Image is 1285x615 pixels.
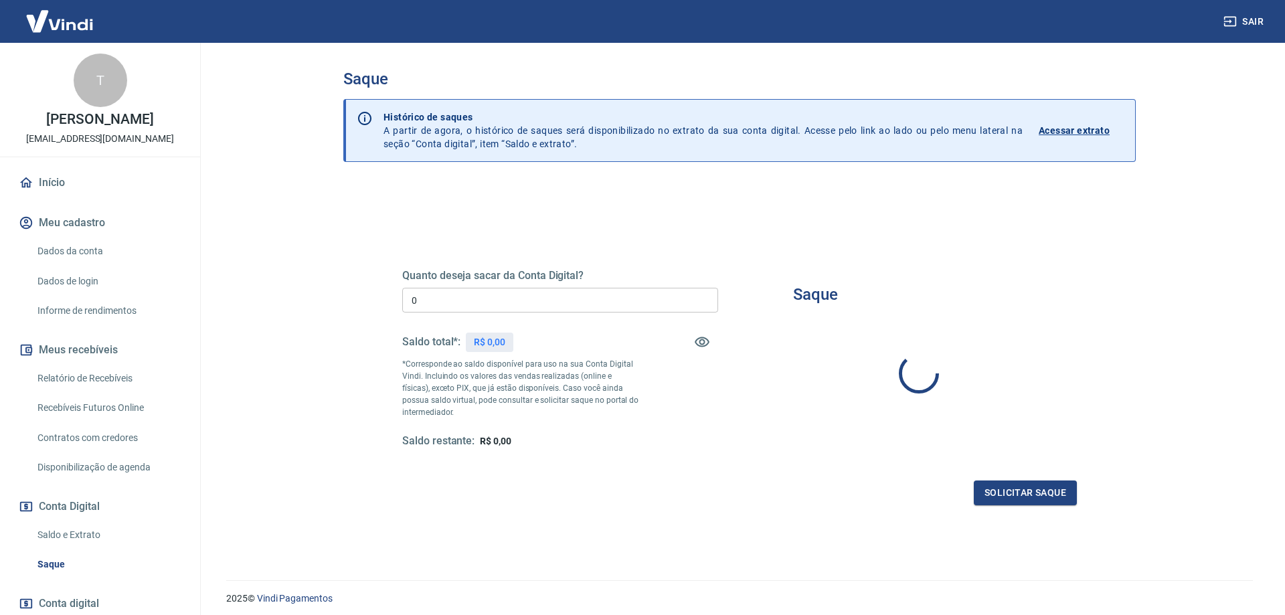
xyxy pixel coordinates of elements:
[32,551,184,578] a: Saque
[480,436,511,446] span: R$ 0,00
[46,112,153,126] p: [PERSON_NAME]
[16,208,184,238] button: Meu cadastro
[402,358,639,418] p: *Corresponde ao saldo disponível para uso na sua Conta Digital Vindi. Incluindo os valores das ve...
[32,394,184,422] a: Recebíveis Futuros Online
[32,454,184,481] a: Disponibilização de agenda
[402,434,475,448] h5: Saldo restante:
[16,1,103,41] img: Vindi
[974,480,1077,505] button: Solicitar saque
[1039,110,1124,151] a: Acessar extrato
[226,592,1253,606] p: 2025 ©
[474,335,505,349] p: R$ 0,00
[1039,124,1110,137] p: Acessar extrato
[793,285,838,304] h3: Saque
[32,297,184,325] a: Informe de rendimentos
[402,269,718,282] h5: Quanto deseja sacar da Conta Digital?
[32,521,184,549] a: Saldo e Extrato
[383,110,1023,124] p: Histórico de saques
[32,365,184,392] a: Relatório de Recebíveis
[383,110,1023,151] p: A partir de agora, o histórico de saques será disponibilizado no extrato da sua conta digital. Ac...
[32,268,184,295] a: Dados de login
[32,424,184,452] a: Contratos com credores
[16,335,184,365] button: Meus recebíveis
[39,594,99,613] span: Conta digital
[1221,9,1269,34] button: Sair
[74,54,127,107] div: T
[343,70,1136,88] h3: Saque
[257,593,333,604] a: Vindi Pagamentos
[32,238,184,265] a: Dados da conta
[26,132,174,146] p: [EMAIL_ADDRESS][DOMAIN_NAME]
[402,335,460,349] h5: Saldo total*:
[16,492,184,521] button: Conta Digital
[16,168,184,197] a: Início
